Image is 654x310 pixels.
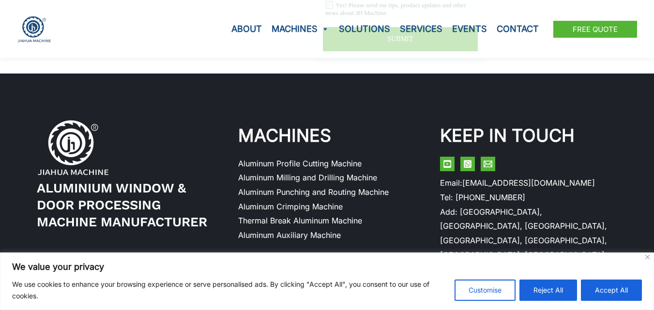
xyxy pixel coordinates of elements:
[460,157,475,171] a: WhatsApp
[440,207,607,260] a: Add: [GEOGRAPHIC_DATA], [GEOGRAPHIC_DATA], [GEOGRAPHIC_DATA], [GEOGRAPHIC_DATA], [GEOGRAPHIC_DATA...
[440,125,575,146] strong: KEEP IN TOUCH
[238,125,331,146] strong: MACHINES
[238,202,343,211] a: Aluminum Crimping Machine
[581,280,642,301] button: Accept All
[238,187,389,197] a: Aluminum Punching and Routing Machine
[12,261,642,273] p: We value your privacy
[238,216,362,225] a: Thermal Break Aluminum Machine
[238,157,416,243] aside: Footer Widget 2
[440,176,618,262] aside: Footer Widget 3
[238,159,362,168] a: Aluminum Profile Cutting Machine
[37,119,214,231] aside: Footer Widget 1
[481,157,495,171] a: Email
[37,180,214,231] h3: Aluminium Window & Door Processing Machine Manufacturer
[645,255,650,259] img: Close
[440,176,618,262] nav: 菜单
[440,178,595,188] a: Email:[EMAIL_ADDRESS][DOMAIN_NAME]
[17,16,51,43] img: JH Aluminium Window & Door Processing Machines
[12,279,447,302] p: We use cookies to enhance your browsing experience or serve personalised ads. By clicking "Accept...
[519,280,577,301] button: Reject All
[440,157,455,171] a: YouTube
[238,230,341,240] a: Aluminum Auxiliary Machine
[455,280,516,301] button: Customise
[553,21,637,38] a: Free Quote
[238,173,377,182] a: Aluminum Milling and Drilling Machine
[440,192,525,202] a: Tel: [PHONE_NUMBER]
[238,157,416,243] nav: 菜单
